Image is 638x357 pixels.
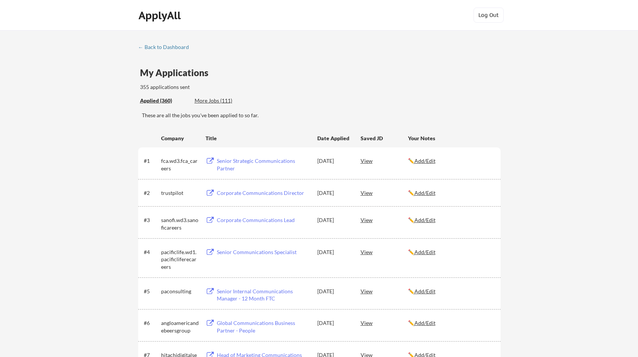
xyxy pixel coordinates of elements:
div: #4 [144,248,158,256]
div: Corporate Communications Director [217,189,310,197]
div: Title [206,135,310,142]
u: Add/Edit [414,320,435,326]
u: Add/Edit [414,249,435,255]
div: Your Notes [408,135,494,142]
div: Global Communications Business Partner - People [217,319,310,334]
div: #3 [144,216,158,224]
div: Senior Strategic Communications Partner [217,157,310,172]
div: These are all the jobs you've been applied to so far. [140,97,189,105]
a: ← Back to Dashboard [138,44,195,52]
div: Applied (360) [140,97,189,104]
div: ✏️ [408,288,494,295]
div: Senior Internal Communications Manager - 12 Month FTC [217,288,310,302]
u: Add/Edit [414,217,435,223]
div: View [361,284,408,298]
div: [DATE] [317,288,350,295]
div: angloamericandebeersgroup [161,319,199,334]
div: ✏️ [408,216,494,224]
div: fca.wd3.fca_careers [161,157,199,172]
div: ✏️ [408,189,494,197]
div: View [361,186,408,199]
div: These are all the jobs you've been applied to so far. [142,112,501,119]
div: View [361,154,408,167]
div: View [361,316,408,329]
div: [DATE] [317,216,350,224]
div: ✏️ [408,248,494,256]
div: ✏️ [408,319,494,327]
u: Add/Edit [414,190,435,196]
div: Date Applied [317,135,350,142]
u: Add/Edit [414,288,435,294]
div: #5 [144,288,158,295]
div: More Jobs (111) [195,97,250,104]
div: #1 [144,157,158,165]
div: ✏️ [408,157,494,165]
div: sanofi.wd3.sanoficareers [161,216,199,231]
u: Add/Edit [414,158,435,164]
div: View [361,245,408,259]
div: [DATE] [317,157,350,165]
div: pacificlife.wd1.pacificliferecareers [161,248,199,271]
button: Log Out [474,8,504,23]
div: Saved JD [361,131,408,145]
div: #6 [144,319,158,327]
div: These are job applications we think you'd be a good fit for, but couldn't apply you to automatica... [195,97,250,105]
div: View [361,213,408,227]
div: [DATE] [317,189,350,197]
div: Corporate Communications Lead [217,216,310,224]
div: [DATE] [317,248,350,256]
div: ← Back to Dashboard [138,44,195,50]
div: [DATE] [317,319,350,327]
div: My Applications [140,68,215,77]
div: trustpilot [161,189,199,197]
div: Company [161,135,199,142]
div: #2 [144,189,158,197]
div: paconsulting [161,288,199,295]
div: 355 applications sent [140,83,286,91]
div: ApplyAll [139,9,183,22]
div: Senior Communications Specialist [217,248,310,256]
